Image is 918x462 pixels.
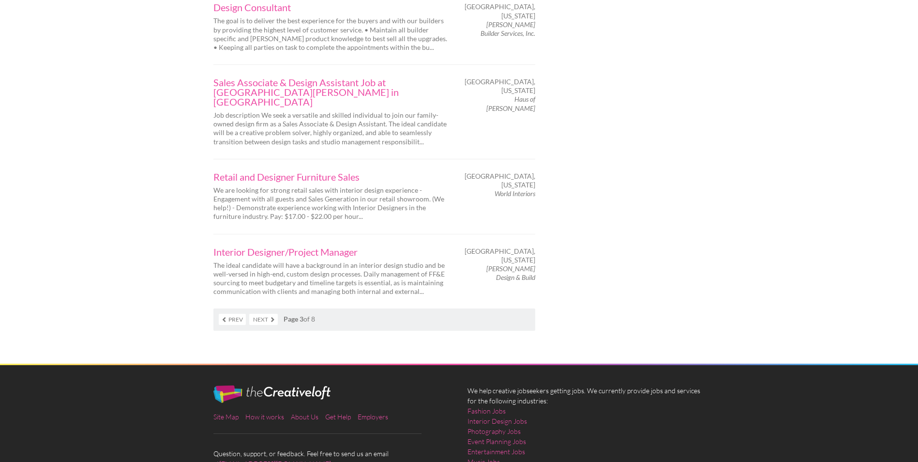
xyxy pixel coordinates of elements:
[213,77,451,107] a: Sales Associate & Design Assistant Job at [GEOGRAPHIC_DATA][PERSON_NAME] in [GEOGRAPHIC_DATA]
[245,413,284,421] a: How it works
[291,413,318,421] a: About Us
[213,2,451,12] a: Design Consultant
[465,2,535,20] span: [GEOGRAPHIC_DATA], [US_STATE]
[213,172,451,182] a: Retail and Designer Furniture Sales
[465,77,535,95] span: [GEOGRAPHIC_DATA], [US_STATE]
[467,447,525,457] a: Entertainment Jobs
[467,436,526,447] a: Event Planning Jobs
[465,247,535,264] span: [GEOGRAPHIC_DATA], [US_STATE]
[486,264,535,281] em: [PERSON_NAME] Design & Build
[249,314,278,325] a: Next
[284,315,303,323] strong: Page 3
[213,16,451,52] p: The goal is to deliver the best experience for the buyers and with our builders by providing the ...
[213,413,239,421] a: Site Map
[213,308,535,331] nav: of 8
[481,20,535,37] em: [PERSON_NAME] Builder Services, Inc.
[213,111,451,146] p: Job description We seek a versatile and skilled individual to join our family-owned design firm a...
[213,385,331,403] img: The Creative Loft
[486,95,535,112] em: Haus of [PERSON_NAME]
[467,426,521,436] a: Photography Jobs
[213,247,451,257] a: Interior Designer/Project Manager
[219,314,246,325] a: Prev
[465,172,535,189] span: [GEOGRAPHIC_DATA], [US_STATE]
[213,261,451,296] p: The ideal candidate will have a background in an interior design studio and be well-versed in hig...
[358,413,388,421] a: Employers
[467,406,506,416] a: Fashion Jobs
[325,413,351,421] a: Get Help
[467,416,527,426] a: Interior Design Jobs
[213,186,451,221] p: We are looking for strong retail sales with interior design experience - Engagement with all gues...
[495,189,535,198] em: World Interiors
